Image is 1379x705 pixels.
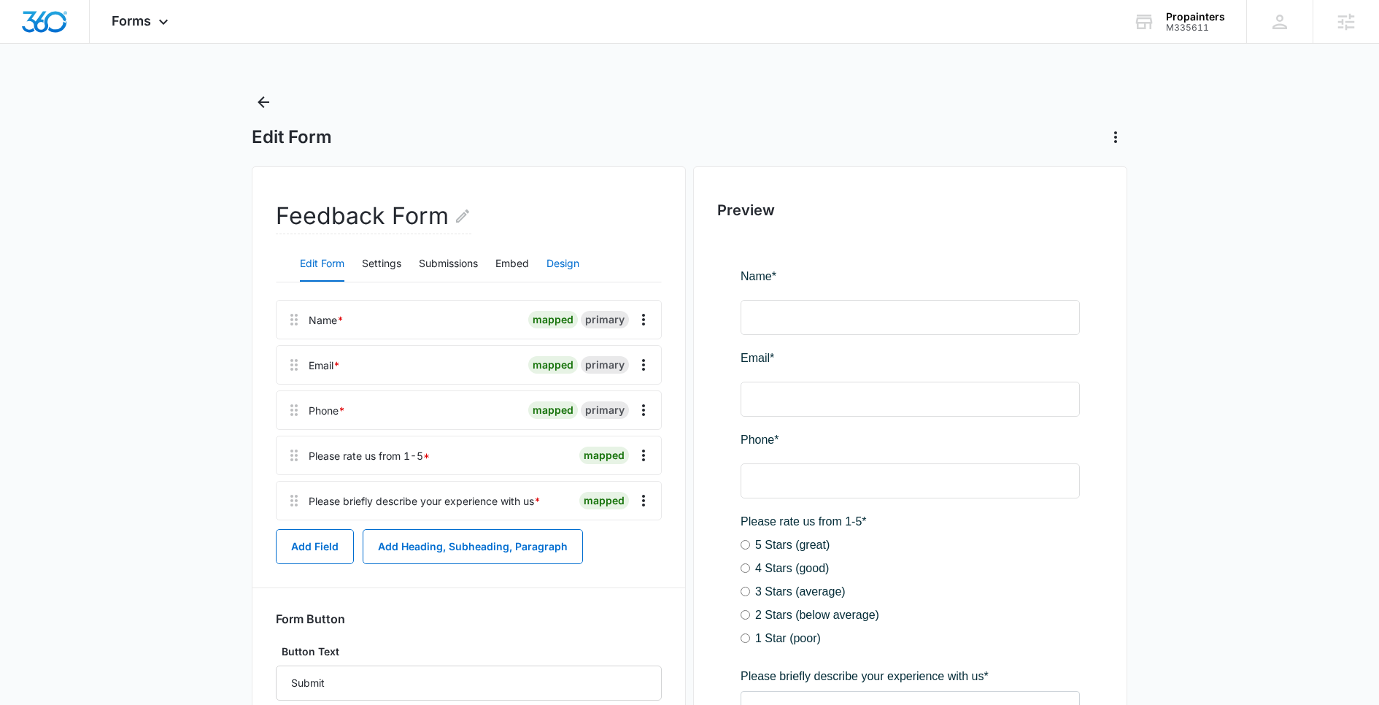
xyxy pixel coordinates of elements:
button: Overflow Menu [632,353,655,377]
h3: Form Button [276,612,345,626]
div: mapped [528,311,578,328]
div: mapped [579,447,629,464]
h2: Feedback Form [276,199,471,234]
div: Name [309,312,344,328]
span: Forms [112,13,151,28]
span: Submit [146,508,193,520]
div: primary [581,311,629,328]
div: account name [1166,11,1225,23]
div: primary [581,401,629,419]
label: 3 Stars (average) [15,315,105,333]
div: primary [581,356,629,374]
label: Button Text [276,644,662,660]
div: Please rate us from 1-5 [309,448,430,463]
button: Design [546,247,579,282]
button: Overflow Menu [632,398,655,422]
div: account id [1166,23,1225,33]
h2: Preview [717,199,1103,221]
button: Settings [362,247,401,282]
button: Back [252,90,275,114]
button: Edit Form [300,247,344,282]
div: Please briefly describe your experience with us [309,493,541,509]
button: Overflow Menu [632,308,655,331]
button: Submissions [419,247,478,282]
button: Embed [495,247,529,282]
h1: Edit Form [252,126,332,148]
button: Actions [1104,126,1127,149]
label: 4 Stars (good) [15,292,88,309]
label: 5 Stars (great) [15,269,89,286]
button: Overflow Menu [632,489,655,512]
button: Add Heading, Subheading, Paragraph [363,529,583,564]
div: mapped [528,356,578,374]
div: mapped [579,492,629,509]
div: Email [309,358,340,373]
div: Phone [309,403,345,418]
label: 2 Stars (below average) [15,339,139,356]
label: 1 Star (poor) [15,362,80,380]
button: Edit Form Name [454,199,471,234]
div: mapped [528,401,578,419]
button: Add Field [276,529,354,564]
button: Overflow Menu [632,444,655,467]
